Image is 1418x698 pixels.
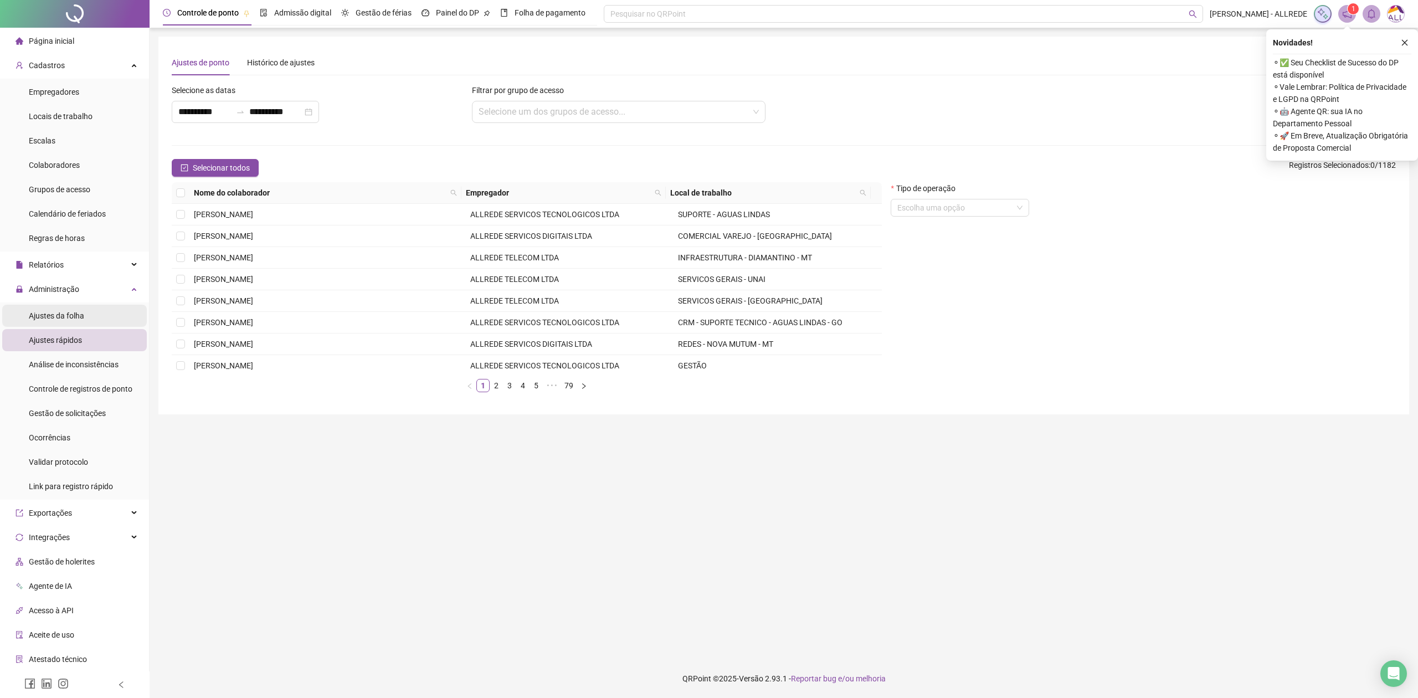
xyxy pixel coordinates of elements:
span: Locais de trabalho [29,112,93,121]
span: Nome do colaborador [194,187,446,199]
a: 3 [504,379,516,392]
footer: QRPoint © 2025 - 2.93.1 - [150,659,1418,698]
li: 4 [516,379,530,392]
span: Ajustes rápidos [29,336,82,345]
span: clock-circle [163,9,171,17]
span: file-done [260,9,268,17]
span: Empregadores [29,88,79,96]
span: GESTÃO [678,361,707,370]
label: Selecione as datas [172,84,243,96]
li: 79 [561,379,577,392]
span: ALLREDE SERVICOS DIGITAIS LTDA [470,340,592,348]
span: Integrações [29,533,70,542]
img: sparkle-icon.fc2bf0ac1784a2077858766a79e2daf3.svg [1317,8,1329,20]
span: [PERSON_NAME] [194,253,253,262]
span: ALLREDE SERVICOS TECNOLOGICOS LTDA [470,210,619,219]
span: INFRAESTRUTURA - DIAMANTINO - MT [678,253,812,262]
span: ALLREDE TELECOM LTDA [470,275,559,284]
img: 75003 [1388,6,1404,22]
span: ••• [543,379,561,392]
span: export [16,509,23,517]
a: 4 [517,379,529,392]
div: Histórico de ajustes [247,57,315,69]
span: file [16,261,23,269]
span: Exportações [29,509,72,517]
button: Selecionar todos [172,159,259,177]
span: [PERSON_NAME] [194,361,253,370]
span: search [450,189,457,196]
span: left [117,681,125,689]
span: lock [16,285,23,293]
button: left [463,379,476,392]
span: [PERSON_NAME] [194,232,253,240]
span: SERVICOS GERAIS - [GEOGRAPHIC_DATA] [678,296,823,305]
span: [PERSON_NAME] [194,210,253,219]
li: 1 [476,379,490,392]
span: Cadastros [29,61,65,70]
span: Validar protocolo [29,458,88,466]
span: pushpin [243,10,250,17]
span: Escalas [29,136,55,145]
li: 5 próximas páginas [543,379,561,392]
span: Versão [739,674,763,683]
li: Próxima página [577,379,590,392]
span: Ajustes da folha [29,311,84,320]
span: solution [16,655,23,663]
span: ALLREDE SERVICOS TECNOLOGICOS LTDA [470,361,619,370]
span: home [16,37,23,45]
span: Link para registro rápido [29,482,113,491]
button: right [577,379,590,392]
span: instagram [58,678,69,689]
span: search [655,189,661,196]
span: Controle de registros de ponto [29,384,132,393]
span: Ocorrências [29,433,70,442]
span: Controle de ponto [177,8,239,17]
span: search [857,184,869,201]
span: search [860,189,866,196]
span: ALLREDE TELECOM LTDA [470,296,559,305]
span: right [580,383,587,389]
span: ⚬ 🤖 Agente QR: sua IA no Departamento Pessoal [1273,105,1411,130]
span: user-add [16,61,23,69]
label: Tipo de operação [891,182,962,194]
span: COMERCIAL VAREJO - [GEOGRAPHIC_DATA] [678,232,832,240]
span: ALLREDE SERVICOS DIGITAIS LTDA [470,232,592,240]
span: Grupos de acesso [29,185,90,194]
span: Reportar bug e/ou melhoria [791,674,886,683]
span: linkedin [41,678,52,689]
span: check-square [181,164,188,172]
a: 5 [530,379,542,392]
span: ALLREDE TELECOM LTDA [470,253,559,262]
label: Filtrar por grupo de acesso [472,84,571,96]
span: search [448,184,459,201]
span: 1 [1352,5,1355,13]
span: Acesso à API [29,606,74,615]
span: Admissão digital [274,8,331,17]
span: Administração [29,285,79,294]
span: : 0 / 1182 [1289,159,1396,177]
span: Agente de IA [29,582,72,591]
span: [PERSON_NAME] [194,318,253,327]
span: Gestão de férias [356,8,412,17]
span: Gestão de holerites [29,557,95,566]
a: 79 [561,379,577,392]
span: ⚬ Vale Lembrar: Política de Privacidade e LGPD na QRPoint [1273,81,1411,105]
span: Empregador [466,187,650,199]
span: Regras de horas [29,234,85,243]
span: [PERSON_NAME] [194,275,253,284]
span: Análise de inconsistências [29,360,119,369]
span: Gestão de solicitações [29,409,106,418]
span: pushpin [484,10,490,17]
span: search [653,184,664,201]
span: Local de trabalho [670,187,855,199]
span: api [16,607,23,614]
span: book [500,9,508,17]
span: [PERSON_NAME] [194,296,253,305]
span: Atestado técnico [29,655,87,664]
span: facebook [24,678,35,689]
span: swap-right [236,107,245,116]
span: bell [1366,9,1376,19]
span: Página inicial [29,37,74,45]
span: close [1401,39,1409,47]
